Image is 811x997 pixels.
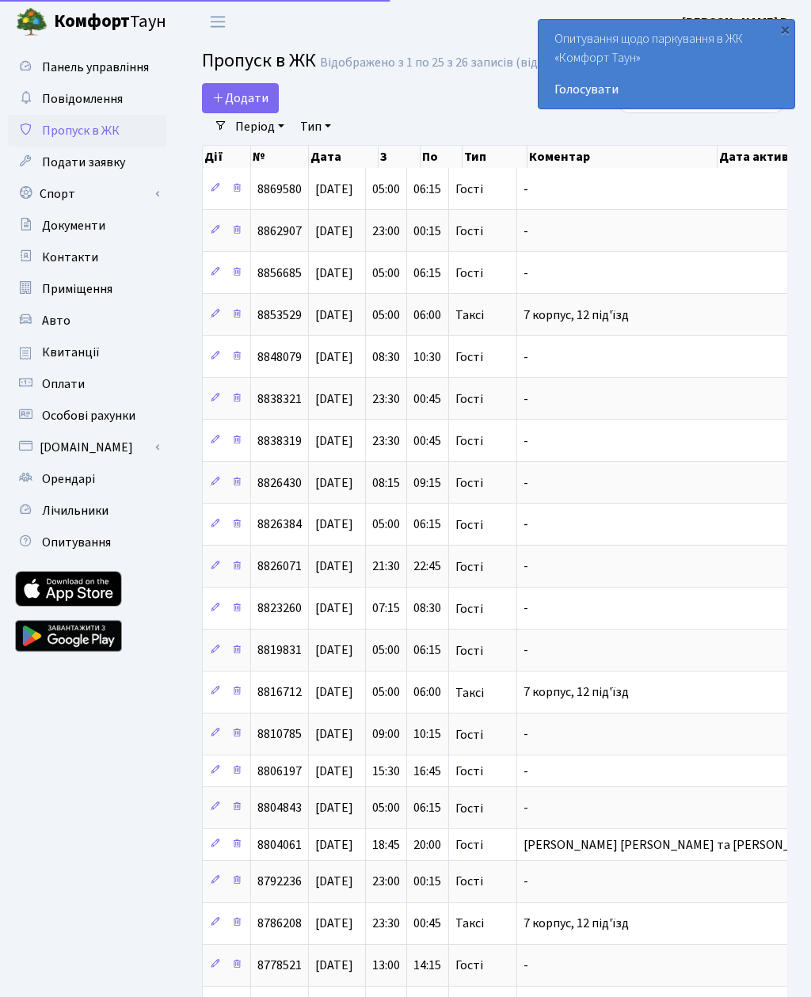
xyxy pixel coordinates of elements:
span: - [524,516,528,534]
a: Голосувати [554,80,779,99]
span: 8856685 [257,264,302,282]
span: 7 корпус, 12 під'їзд [524,684,629,702]
span: Гості [455,765,483,778]
span: 16:45 [413,763,441,780]
span: [DATE] [315,348,353,366]
a: Додати [202,83,279,113]
span: 18:45 [372,836,400,854]
span: 05:00 [372,642,400,660]
a: Спорт [8,178,166,210]
span: 20:00 [413,836,441,854]
span: Гості [455,729,483,741]
span: 8778521 [257,957,302,974]
th: № [251,146,309,168]
span: 14:15 [413,957,441,974]
span: [DATE] [315,264,353,282]
span: 00:15 [413,873,441,891]
th: Дата [309,146,379,168]
span: 7 корпус, 12 під'їзд [524,915,629,932]
span: [DATE] [315,474,353,492]
span: [DATE] [315,181,353,198]
span: 09:00 [372,726,400,744]
span: [DATE] [315,836,353,854]
b: [PERSON_NAME] В. [682,13,792,31]
span: Додати [212,89,268,107]
span: Особові рахунки [42,407,135,424]
th: Дії [203,146,251,168]
a: Документи [8,210,166,242]
a: [DOMAIN_NAME] [8,432,166,463]
span: 8804843 [257,800,302,817]
span: Гості [455,839,483,851]
span: 8810785 [257,726,302,744]
span: Приміщення [42,280,112,298]
span: Гості [455,959,483,972]
span: 05:00 [372,264,400,282]
span: [DATE] [315,558,353,576]
span: 06:00 [413,684,441,702]
span: - [524,181,528,198]
span: [DATE] [315,684,353,702]
span: Опитування [42,534,111,551]
span: [DATE] [315,516,353,534]
span: 8786208 [257,915,302,932]
span: - [524,957,528,974]
span: 08:30 [413,600,441,618]
span: Гості [455,561,483,573]
span: 05:00 [372,684,400,702]
th: Коментар [527,146,718,168]
b: Комфорт [54,9,130,34]
span: 8862907 [257,223,302,240]
a: Авто [8,305,166,337]
span: Контакти [42,249,98,266]
span: Гості [455,802,483,815]
span: 10:15 [413,726,441,744]
span: 23:00 [372,873,400,891]
span: Гості [455,225,483,238]
a: Орендарі [8,463,166,495]
a: Контакти [8,242,166,273]
a: Опитування [8,527,166,558]
span: Панель управління [42,59,149,76]
span: 00:15 [413,223,441,240]
span: Таксі [455,687,484,699]
span: Повідомлення [42,90,123,108]
span: 05:00 [372,181,400,198]
a: Квитанції [8,337,166,368]
span: Гості [455,351,483,363]
span: 22:45 [413,558,441,576]
a: Панель управління [8,51,166,83]
span: - [524,474,528,492]
span: Гості [455,267,483,280]
div: Опитування щодо паркування в ЖК «Комфорт Таун» [539,20,794,108]
span: Гості [455,603,483,615]
span: 8826384 [257,516,302,534]
span: 15:30 [372,763,400,780]
th: З [379,146,421,168]
span: 06:15 [413,642,441,660]
span: Таксі [455,309,484,322]
span: Таксі [455,917,484,930]
span: 06:15 [413,181,441,198]
span: [DATE] [315,642,353,660]
img: logo.png [16,6,48,38]
span: 09:15 [413,474,441,492]
div: Відображено з 1 по 25 з 26 записів (відфільтровано з 25 записів). [320,55,687,70]
button: Переключити навігацію [198,9,238,35]
span: [DATE] [315,600,353,618]
span: 8838319 [257,432,302,450]
span: 23:00 [372,223,400,240]
span: 23:30 [372,432,400,450]
span: [DATE] [315,957,353,974]
span: - [524,390,528,408]
span: 8826430 [257,474,302,492]
a: Повідомлення [8,83,166,115]
span: - [524,223,528,240]
span: Пропуск в ЖК [202,47,316,74]
span: Гості [455,393,483,405]
span: [DATE] [315,763,353,780]
span: 8816712 [257,684,302,702]
span: [DATE] [315,306,353,324]
span: Оплати [42,375,85,393]
span: 8838321 [257,390,302,408]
